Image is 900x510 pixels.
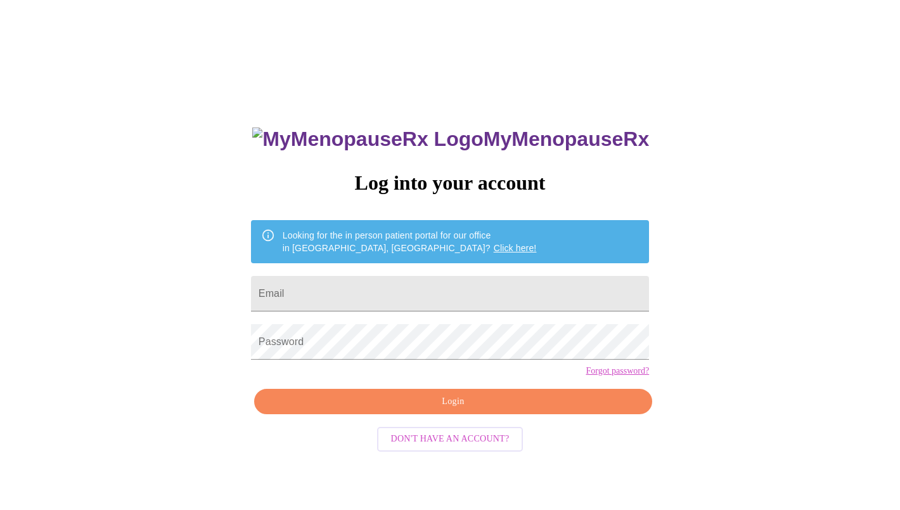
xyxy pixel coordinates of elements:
a: Don't have an account? [374,433,527,443]
a: Forgot password? [586,366,649,376]
a: Click here! [494,243,537,253]
button: Don't have an account? [377,427,524,452]
span: Login [269,394,638,410]
h3: MyMenopauseRx [252,128,649,151]
span: Don't have an account? [391,431,510,447]
img: MyMenopauseRx Logo [252,128,483,151]
div: Looking for the in person patient portal for our office in [GEOGRAPHIC_DATA], [GEOGRAPHIC_DATA]? [283,224,537,259]
button: Login [254,389,652,415]
h3: Log into your account [251,171,649,195]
